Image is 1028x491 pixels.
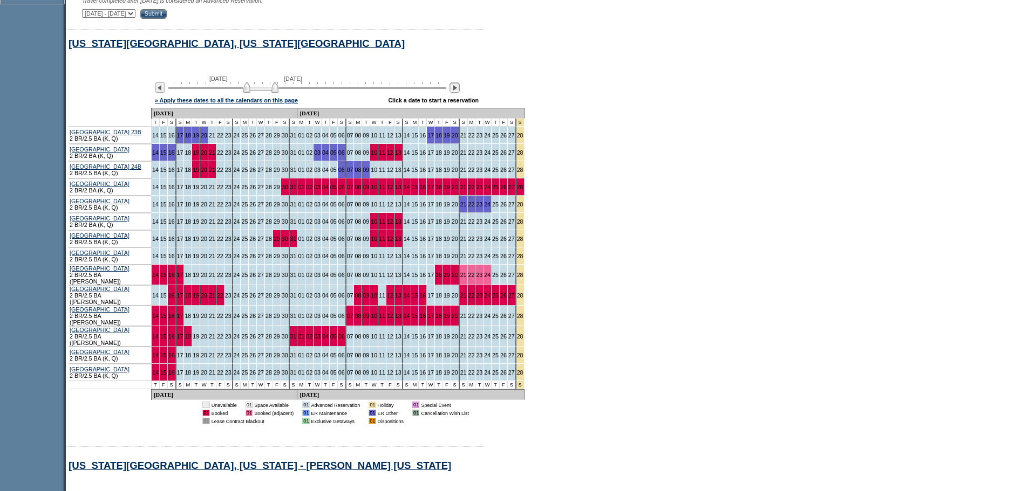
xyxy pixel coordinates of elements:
a: 21 [209,132,215,139]
a: 13 [395,132,401,139]
a: 25 [241,201,248,208]
img: Previous [155,82,165,93]
a: 27 [257,132,264,139]
a: 10 [371,132,377,139]
a: » Apply these dates to all the calendars on this page [155,97,298,103]
a: 21 [209,184,215,190]
a: 02 [306,149,312,156]
a: 28 [517,132,523,139]
a: 02 [306,167,312,173]
a: 31 [290,149,297,156]
a: 27 [257,149,264,156]
a: 07 [347,132,353,139]
a: 22 [468,167,475,173]
a: 24 [484,167,491,173]
a: 22 [217,132,223,139]
a: 11 [379,167,385,173]
a: 30 [282,132,288,139]
a: 31 [290,184,297,190]
a: 25 [492,167,499,173]
a: 11 [379,132,385,139]
a: 15 [160,132,167,139]
a: 04 [322,184,329,190]
a: 01 [298,201,304,208]
a: 25 [241,218,248,225]
a: 20 [452,149,458,156]
a: 19 [444,167,450,173]
img: Next [450,82,460,93]
a: 08 [355,218,361,225]
a: 07 [347,201,353,208]
a: 20 [201,218,207,225]
a: 16 [168,236,175,242]
a: 30 [282,149,288,156]
a: 24 [234,184,240,190]
a: 06 [338,132,345,139]
a: 23 [225,132,232,139]
a: 21 [460,218,467,225]
a: 17 [177,184,183,190]
a: 08 [355,149,361,156]
a: 21 [209,218,215,225]
a: 15 [160,149,167,156]
a: 05 [330,149,337,156]
a: 18 [435,184,442,190]
a: 18 [185,132,191,139]
a: 10 [371,201,377,208]
a: 15 [412,201,418,208]
a: 19 [193,201,199,208]
a: 28 [265,167,272,173]
a: 27 [257,184,264,190]
a: 10 [371,218,377,225]
a: 15 [160,218,167,225]
a: 16 [168,149,175,156]
a: 22 [468,149,475,156]
a: 28 [517,167,523,173]
a: 03 [314,184,321,190]
a: 18 [185,201,191,208]
a: 27 [508,218,515,225]
a: [GEOGRAPHIC_DATA] [70,232,130,239]
a: 20 [452,167,458,173]
a: 12 [387,184,393,190]
a: 07 [347,218,353,225]
a: 04 [322,218,329,225]
a: 04 [322,149,329,156]
a: 08 [355,201,361,208]
a: 22 [217,218,223,225]
a: 08 [355,184,361,190]
a: 15 [160,201,167,208]
a: 14 [152,184,159,190]
a: 18 [435,218,442,225]
a: 10 [371,167,377,173]
a: 22 [217,149,223,156]
a: 25 [241,149,248,156]
a: 15 [160,236,167,242]
a: 21 [209,167,215,173]
a: 18 [185,167,191,173]
a: 24 [234,167,240,173]
a: 19 [193,149,199,156]
a: 03 [314,149,321,156]
a: 14 [404,167,410,173]
a: 17 [177,236,183,242]
a: 19 [444,149,450,156]
a: 14 [404,184,410,190]
a: 09 [363,167,369,173]
a: 30 [282,201,288,208]
a: 24 [234,236,240,242]
a: 17 [177,218,183,225]
a: 20 [201,184,207,190]
a: 16 [168,201,175,208]
a: [GEOGRAPHIC_DATA] [70,181,130,187]
a: 03 [314,132,321,139]
a: 13 [395,184,401,190]
a: 22 [468,184,475,190]
a: 14 [404,132,410,139]
a: 31 [290,218,297,225]
a: 28 [517,218,523,225]
a: 12 [387,132,393,139]
a: 24 [234,132,240,139]
a: 03 [314,167,321,173]
a: 16 [168,218,175,225]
